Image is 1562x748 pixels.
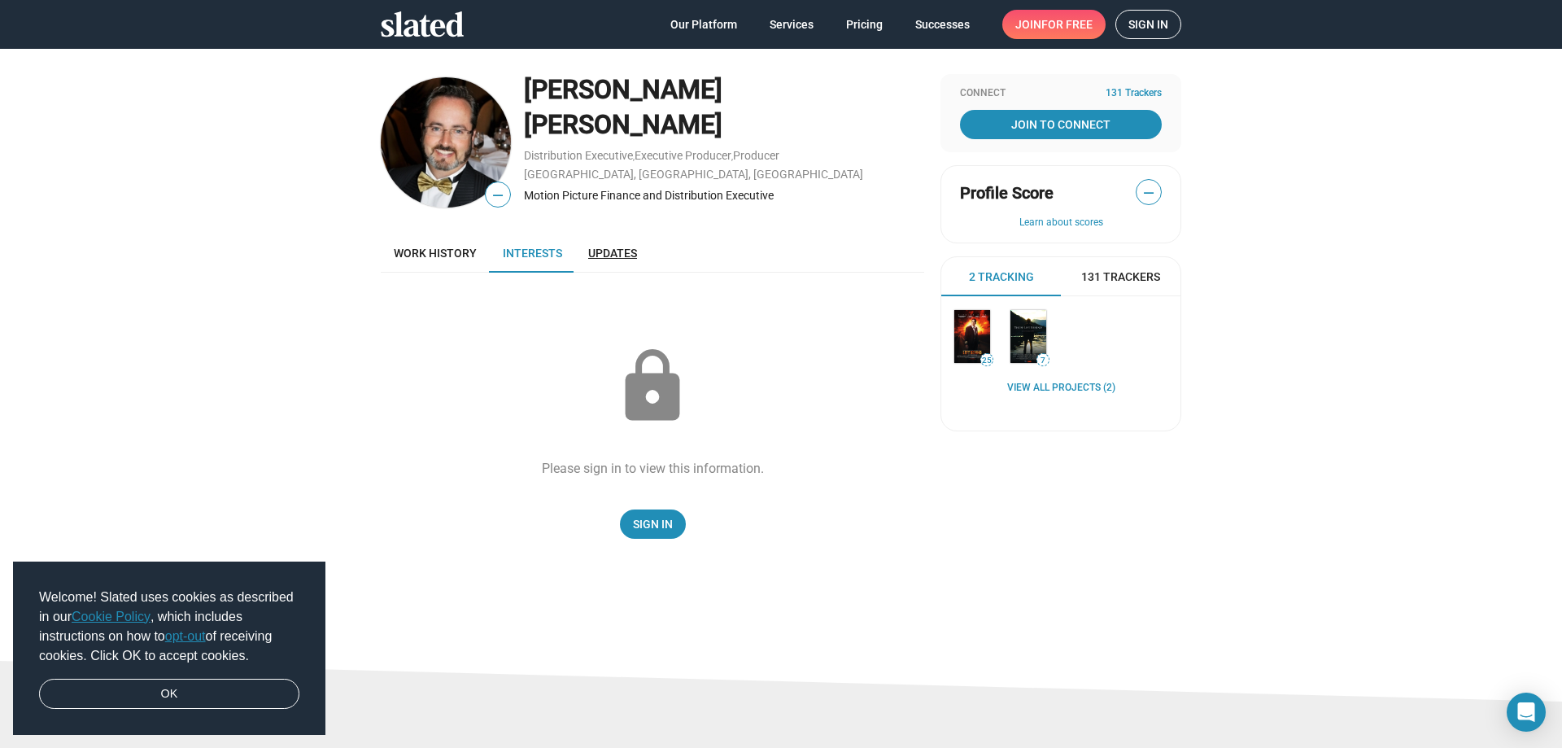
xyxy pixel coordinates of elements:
span: Profile Score [960,182,1054,204]
a: Updates [575,234,650,273]
a: opt-out [165,629,206,643]
div: cookieconsent [13,562,325,736]
span: Our Platform [670,10,737,39]
div: Please sign in to view this information. [542,460,764,477]
a: Left Behind [951,307,993,366]
a: View all Projects (2) [1007,382,1115,395]
span: Interests [503,247,562,260]
a: Distribution Executive [524,149,633,162]
span: 131 Trackers [1081,269,1160,285]
span: Sign In [633,510,673,539]
span: , [731,152,733,161]
span: , [633,152,635,161]
a: Executive Producer [635,149,731,162]
span: — [486,185,510,206]
span: Work history [394,247,477,260]
mat-icon: lock [612,346,693,427]
button: Learn about scores [960,217,1162,230]
span: Services [770,10,814,39]
a: Cookie Policy [72,610,151,623]
a: Sign In [620,510,686,539]
span: 7 [1037,356,1049,365]
img: Those Left Behind [1010,310,1046,363]
span: Updates [588,247,637,260]
a: Producer [733,149,779,162]
a: Pricing [833,10,896,39]
a: Joinfor free [1002,10,1106,39]
span: — [1137,182,1161,203]
a: Sign in [1115,10,1181,39]
span: Pricing [846,10,883,39]
span: Join To Connect [963,110,1158,139]
span: Join [1015,10,1093,39]
span: 25 [981,356,993,365]
a: Join To Connect [960,110,1162,139]
span: Welcome! Slated uses cookies as described in our , which includes instructions on how to of recei... [39,588,299,666]
a: Services [757,10,827,39]
a: [GEOGRAPHIC_DATA], [GEOGRAPHIC_DATA], [GEOGRAPHIC_DATA] [524,168,863,181]
span: Successes [915,10,970,39]
a: Our Platform [657,10,750,39]
span: Sign in [1128,11,1168,38]
a: dismiss cookie message [39,679,299,710]
span: 131 Trackers [1106,87,1162,100]
span: 2 Tracking [969,269,1034,285]
span: for free [1041,10,1093,39]
a: Those Left Behind [1007,307,1049,366]
a: Interests [490,234,575,273]
div: Connect [960,87,1162,100]
div: Motion Picture Finance and Distribution Executive [524,188,924,203]
div: [PERSON_NAME] [PERSON_NAME] [524,72,924,142]
img: Left Behind [954,310,990,363]
a: Successes [902,10,983,39]
a: Work history [381,234,490,273]
div: Open Intercom Messenger [1507,693,1546,732]
img: J. David Williams [381,77,511,208]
